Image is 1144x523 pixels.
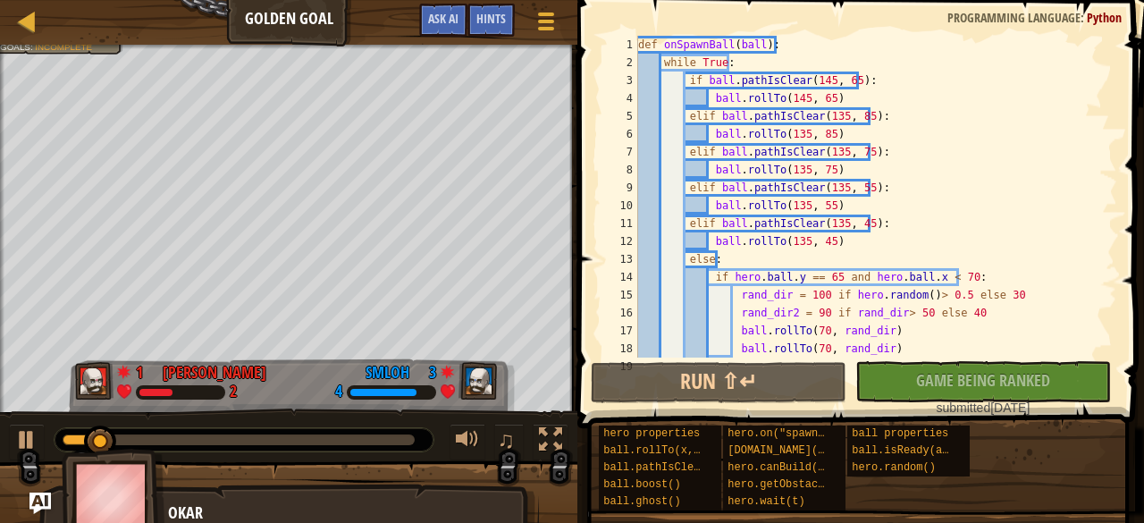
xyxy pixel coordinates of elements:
[591,362,846,403] button: Run ⇧↵
[728,495,804,508] span: hero.wait(t)
[602,125,638,143] div: 6
[728,461,850,474] span: hero.canBuild(x, y)
[75,362,114,400] img: thang_avatar_frame.png
[602,179,638,197] div: 9
[602,36,638,54] div: 1
[602,304,638,322] div: 16
[602,250,638,268] div: 13
[602,358,638,375] div: 19
[603,427,700,440] span: hero properties
[29,493,51,514] button: Ask AI
[418,361,436,377] div: 3
[450,424,485,460] button: Adjust volume
[852,444,987,457] span: ball.isReady(ability)
[602,197,638,215] div: 10
[603,495,680,508] span: ball.ghost()
[163,361,266,384] div: [PERSON_NAME]
[602,322,638,340] div: 17
[1087,9,1122,26] span: Python
[602,286,638,304] div: 15
[602,215,638,232] div: 11
[366,361,409,384] div: smloh
[136,361,154,377] div: 1
[1081,9,1087,26] span: :
[419,4,467,37] button: Ask AI
[602,143,638,161] div: 7
[603,461,744,474] span: ball.pathIsClear(x, y)
[533,424,568,460] button: Toggle fullscreen
[602,268,638,286] div: 14
[335,384,342,401] div: 4
[602,72,638,89] div: 3
[864,399,1102,417] div: [DATE]
[30,42,35,52] span: :
[35,42,92,52] span: Incomplete
[602,161,638,179] div: 8
[937,401,991,415] span: submitted
[852,427,948,440] span: ball properties
[602,340,638,358] div: 18
[9,424,45,460] button: Ctrl + P: Play
[728,427,882,440] span: hero.on("spawn-ball", f)
[603,478,680,491] span: ball.boost()
[602,89,638,107] div: 4
[602,54,638,72] div: 2
[498,426,516,453] span: ♫
[602,107,638,125] div: 5
[728,478,882,491] span: hero.getObstacleAt(x, y)
[947,9,1081,26] span: Programming language
[602,232,638,250] div: 12
[494,424,525,460] button: ♫
[852,461,936,474] span: hero.random()
[603,444,712,457] span: ball.rollTo(x, y)
[428,10,458,27] span: Ask AI
[230,384,237,401] div: 2
[476,10,506,27] span: Hints
[458,362,498,400] img: thang_avatar_frame.png
[728,444,888,457] span: [DOMAIN_NAME](type, x, y)
[524,4,568,46] button: Show game menu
